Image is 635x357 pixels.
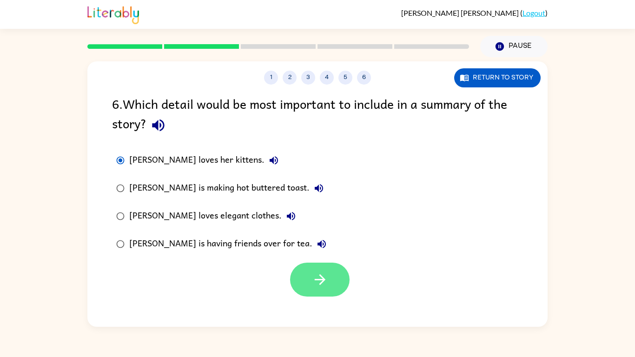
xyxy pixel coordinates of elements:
button: [PERSON_NAME] loves elegant clothes. [282,207,300,225]
div: ( ) [401,8,548,17]
div: [PERSON_NAME] loves elegant clothes. [129,207,300,225]
button: 3 [301,71,315,85]
button: 4 [320,71,334,85]
button: 5 [338,71,352,85]
button: Return to story [454,68,541,87]
button: [PERSON_NAME] loves her kittens. [265,151,283,170]
button: 2 [283,71,297,85]
span: [PERSON_NAME] [PERSON_NAME] [401,8,520,17]
div: [PERSON_NAME] loves her kittens. [129,151,283,170]
div: [PERSON_NAME] is having friends over for tea. [129,235,331,253]
button: 6 [357,71,371,85]
div: [PERSON_NAME] is making hot buttered toast. [129,179,328,198]
img: Literably [87,4,139,24]
button: [PERSON_NAME] is having friends over for tea. [312,235,331,253]
div: 6 . Which detail would be most important to include in a summary of the story? [112,94,523,137]
button: Pause [480,36,548,57]
button: 1 [264,71,278,85]
button: [PERSON_NAME] is making hot buttered toast. [310,179,328,198]
a: Logout [523,8,545,17]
